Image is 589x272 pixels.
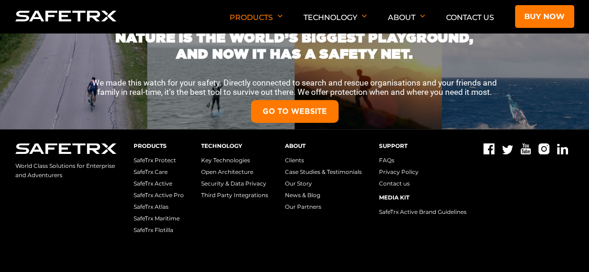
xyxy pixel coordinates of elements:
[108,15,481,62] h1: NATURE IS THE WORLD’S BIGGEST PLAYGROUND, AND NOW IT HAS A SAFETY NET.
[379,143,467,149] h3: Support
[483,143,494,154] img: Facebook icon
[15,143,117,154] img: Safetrx logo
[278,14,283,18] img: Arrow down icon
[362,14,367,18] img: Arrow down icon
[304,13,367,33] p: Technology
[230,13,283,33] p: Products
[388,13,425,33] p: About
[420,14,425,18] img: Arrow down icon
[379,157,394,164] a: FAQs
[542,227,589,272] iframe: Chat Widget
[521,143,531,154] img: Youtube icon
[85,78,504,97] p: We made this watch for your safety. Directly connected to search and rescue organisations and you...
[134,215,180,222] a: SafeTrx Maritime
[134,168,168,175] a: SafeTrx Care
[134,192,184,199] a: SafeTrx Active Pro
[15,11,117,21] img: Logo SafeTrx
[379,168,419,175] a: Privacy Policy
[285,192,320,199] a: News & Blog
[285,157,304,164] a: Clients
[285,180,312,187] a: Our Story
[285,143,362,149] h3: About
[557,144,568,154] img: Linkedin icon
[201,168,253,175] a: Open Architecture
[134,226,173,233] a: SafeTrx Flotilla
[201,192,268,199] a: Third Party Integrations
[285,203,321,210] a: Our Partners
[542,227,589,272] div: Chatwidget
[251,100,339,123] a: GO TO WEBSITE
[201,157,250,164] a: Key Technologies
[15,161,117,180] p: World Class Solutions for Enterprise and Adventurers
[134,157,176,164] a: SafeTrx Protect
[134,180,172,187] a: SafeTrx Active
[134,203,169,210] a: SafeTrx Atlas
[285,168,362,175] a: Case Studies & Testimonials
[379,180,410,187] a: Contact us
[201,180,266,187] a: Security & Data Privacy
[379,208,467,215] a: SafeTrx Active Brand Guidelines
[515,5,574,28] a: Buy now
[502,145,513,154] img: Twitter icon
[201,143,268,149] h3: Technology
[446,13,494,22] a: Contact Us
[379,195,467,200] h3: Media Kit
[538,143,549,154] img: Instagram icon
[134,143,184,149] h3: Products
